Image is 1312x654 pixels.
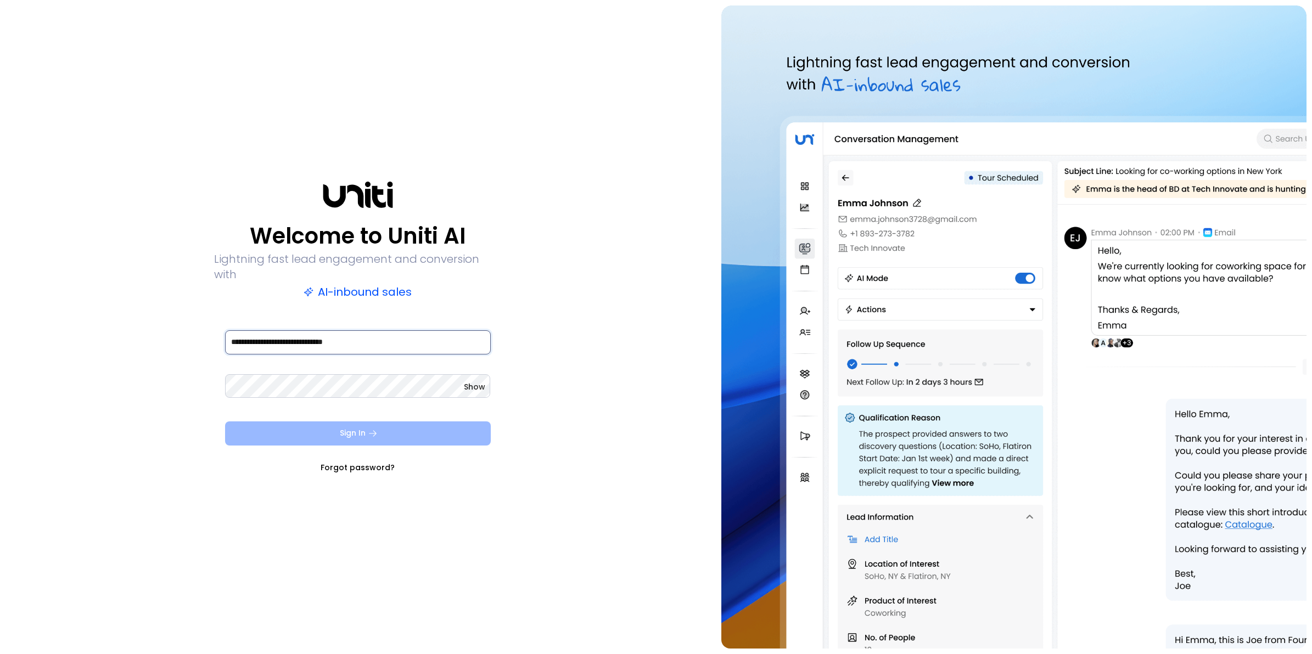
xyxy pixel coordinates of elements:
[225,421,491,446] button: Sign In
[321,462,395,473] a: Forgot password?
[214,251,502,282] p: Lightning fast lead engagement and conversion with
[304,284,412,300] p: AI-inbound sales
[250,223,466,249] p: Welcome to Uniti AI
[721,5,1307,649] img: auth-hero.png
[464,381,485,392] button: Show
